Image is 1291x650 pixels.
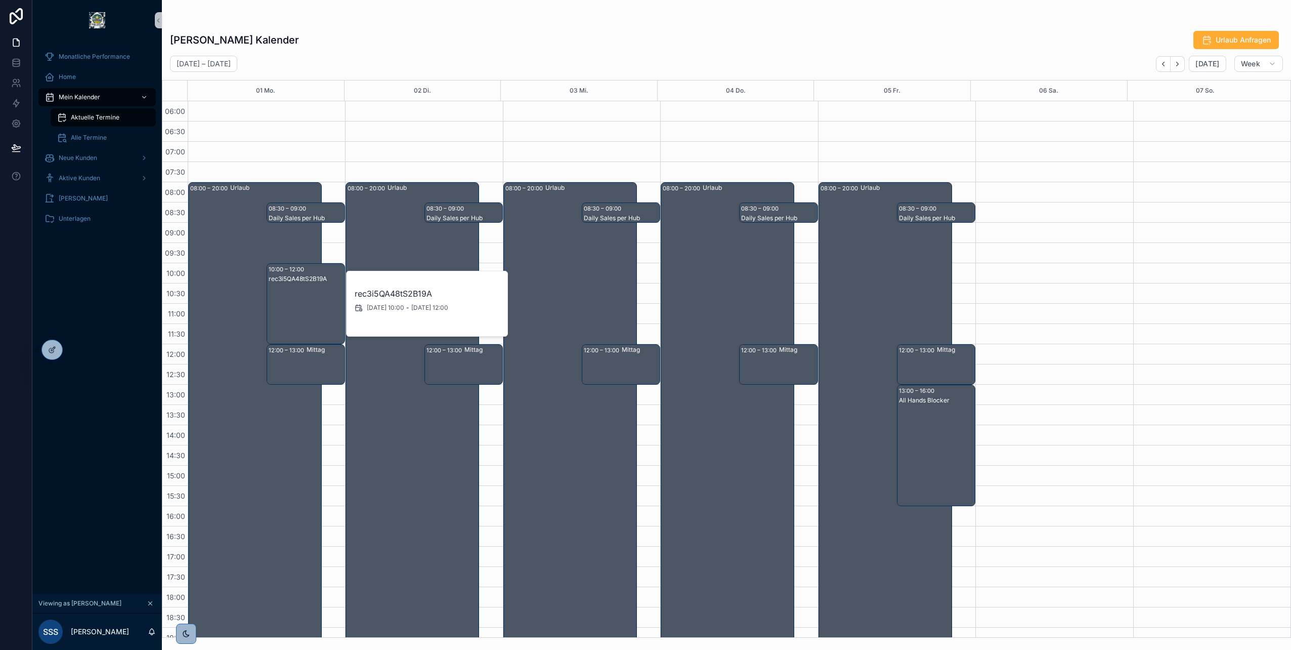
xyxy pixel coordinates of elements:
span: 15:00 [164,471,188,480]
div: 12:00 – 13:00 [426,345,464,355]
div: 12:00 – 13:00Mittag [425,345,502,384]
a: Aktuelle Termine [51,108,156,127]
div: 06 Sa. [1039,80,1058,101]
span: Week [1241,59,1260,68]
a: Aktive Kunden [38,169,156,187]
div: 08:30 – 09:00Daily Sales per Hub [582,203,660,222]
span: SSS [43,626,58,638]
span: 10:30 [164,289,188,298]
span: 14:30 [164,451,188,460]
span: 06:00 [162,107,188,115]
div: 12:00 – 13:00 [269,345,307,355]
div: 08:30 – 09:00Daily Sales per Hub [740,203,817,222]
span: Viewing as [PERSON_NAME] [38,599,121,607]
span: 11:00 [165,309,188,318]
span: Alle Termine [71,134,107,142]
a: [PERSON_NAME] [38,189,156,208]
h1: [PERSON_NAME] Kalender [170,33,299,47]
span: 10:00 [164,269,188,277]
span: - [406,304,409,312]
button: 01 Mo. [256,80,275,101]
span: 18:00 [164,593,188,601]
a: Mein Kalender [38,88,156,106]
span: 09:00 [162,228,188,237]
span: 17:00 [164,552,188,561]
span: Mein Kalender [59,93,100,101]
span: 16:00 [164,512,188,520]
span: 13:00 [164,390,188,399]
img: App logo [89,12,105,28]
span: 14:00 [164,431,188,439]
div: scrollable content [32,40,162,241]
div: 08:30 – 09:00 [584,204,624,214]
span: Neue Kunden [59,154,97,162]
span: 07:00 [163,147,188,156]
div: 08:30 – 09:00Daily Sales per Hub [267,203,345,222]
div: 08:30 – 09:00 [741,204,781,214]
div: 05 Fr. [884,80,900,101]
button: 04 Do. [726,80,746,101]
div: Mittag [779,346,816,354]
span: 06:30 [162,127,188,136]
div: Daily Sales per Hub [584,214,659,222]
span: 12:30 [164,370,188,379]
div: 12:00 – 13:00Mittag [740,345,817,384]
div: rec3i5QA48tS2B19A [269,275,344,283]
span: Home [59,73,76,81]
span: [PERSON_NAME] [59,194,108,202]
div: 08:30 – 09:00Daily Sales per Hub [897,203,975,222]
button: 07 So. [1196,80,1215,101]
button: 03 Mi. [570,80,588,101]
div: 08:30 – 09:00 [426,204,466,214]
div: Mittag [622,346,659,354]
div: 12:00 – 13:00Mittag [267,345,345,384]
span: 17:30 [164,573,188,581]
div: 08:30 – 09:00Daily Sales per Hub [425,203,502,222]
div: 12:00 – 13:00 [741,345,779,355]
span: 16:30 [164,532,188,541]
div: 08:30 – 09:00 [269,204,309,214]
button: [DATE] [1189,56,1226,72]
div: Daily Sales per Hub [426,214,502,222]
div: 08:00 – 20:00 [663,183,703,193]
a: Home [38,68,156,86]
span: [DATE] 12:00 [411,304,448,312]
div: 12:00 – 13:00Mittag [582,345,660,384]
span: 11:30 [165,330,188,338]
div: Daily Sales per Hub [741,214,816,222]
button: Week [1234,56,1283,72]
div: 08:30 – 09:00 [899,204,939,214]
div: 08:00 – 20:00 [505,183,545,193]
span: [DATE] [1195,59,1219,68]
div: Mittag [307,346,344,354]
div: 13:00 – 16:00 [899,386,937,396]
span: Aktuelle Termine [71,113,119,121]
span: Monatliche Performance [59,53,130,61]
div: Urlaub [230,184,321,192]
a: Neue Kunden [38,149,156,167]
span: 15:30 [164,492,188,500]
button: 02 Di. [414,80,431,101]
span: 19:00 [164,633,188,642]
span: 09:30 [162,249,188,257]
div: Urlaub [860,184,951,192]
div: Mittag [464,346,502,354]
span: 12:00 [164,350,188,358]
div: Daily Sales per Hub [269,214,344,222]
div: Urlaub [388,184,478,192]
p: [PERSON_NAME] [71,627,129,637]
span: 08:00 [162,188,188,196]
div: Urlaub [703,184,793,192]
div: 12:00 – 13:00 [584,345,622,355]
div: All Hands Blocker [899,396,974,404]
div: 10:00 – 12:00rec3i5QA48tS2B19A [267,264,345,344]
button: Urlaub Anfragen [1193,31,1279,49]
div: Mittag [937,346,974,354]
span: 13:30 [164,411,188,419]
h2: rec3i5QA48tS2B19A [355,288,500,300]
a: Monatliche Performance [38,48,156,66]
